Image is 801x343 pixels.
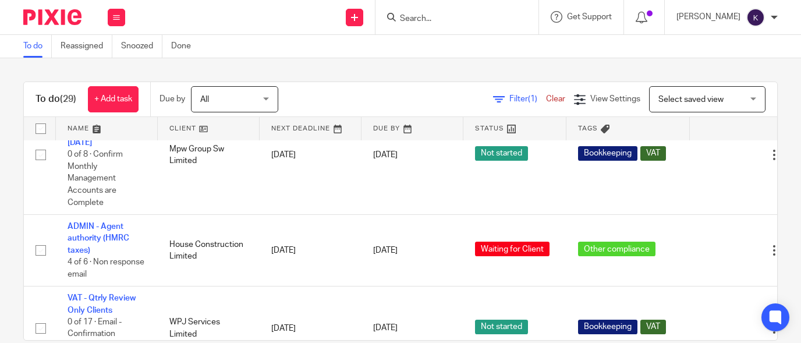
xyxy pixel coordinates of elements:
span: (1) [528,95,537,103]
td: [DATE] [260,215,361,287]
span: Tags [578,125,598,132]
span: [DATE] [373,246,398,254]
a: Reassigned [61,35,112,58]
span: All [200,96,209,104]
span: (29) [60,94,76,104]
a: Snoozed [121,35,162,58]
a: Done [171,35,200,58]
a: To do [23,35,52,58]
span: Bookkeeping [578,320,637,334]
span: View Settings [590,95,640,103]
span: Other compliance [578,242,655,256]
a: ADMIN - Agent authority (HMRC taxes) [68,222,129,254]
img: svg%3E [746,8,765,27]
td: House Construction Limited [158,215,260,287]
td: Mpw Group Sw Limited [158,96,260,215]
img: Pixie [23,9,81,25]
h1: To do [36,93,76,105]
a: Clear [546,95,565,103]
span: Filter [509,95,546,103]
input: Search [399,14,504,24]
span: [DATE] [373,324,398,333]
span: Waiting for Client [475,242,550,256]
span: Not started [475,320,528,334]
p: [PERSON_NAME] [676,11,740,23]
span: Not started [475,146,528,161]
a: + Add task [88,86,139,112]
a: VAT - Qtrly Review Only Clients [68,294,136,314]
span: VAT [640,320,666,334]
span: Get Support [567,13,612,21]
span: Bookkeeping [578,146,637,161]
td: [DATE] [260,96,361,215]
span: 0 of 8 · Confirm Monthly Management Accounts are Complete [68,151,123,207]
span: VAT [640,146,666,161]
a: VAT - VAT return for Mthly Man Acc Clients - [DATE] - [DATE] [68,103,140,147]
span: [DATE] [373,151,398,159]
span: Select saved view [658,96,724,104]
p: Due by [160,93,185,105]
span: 4 of 6 · Non response email [68,258,144,278]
